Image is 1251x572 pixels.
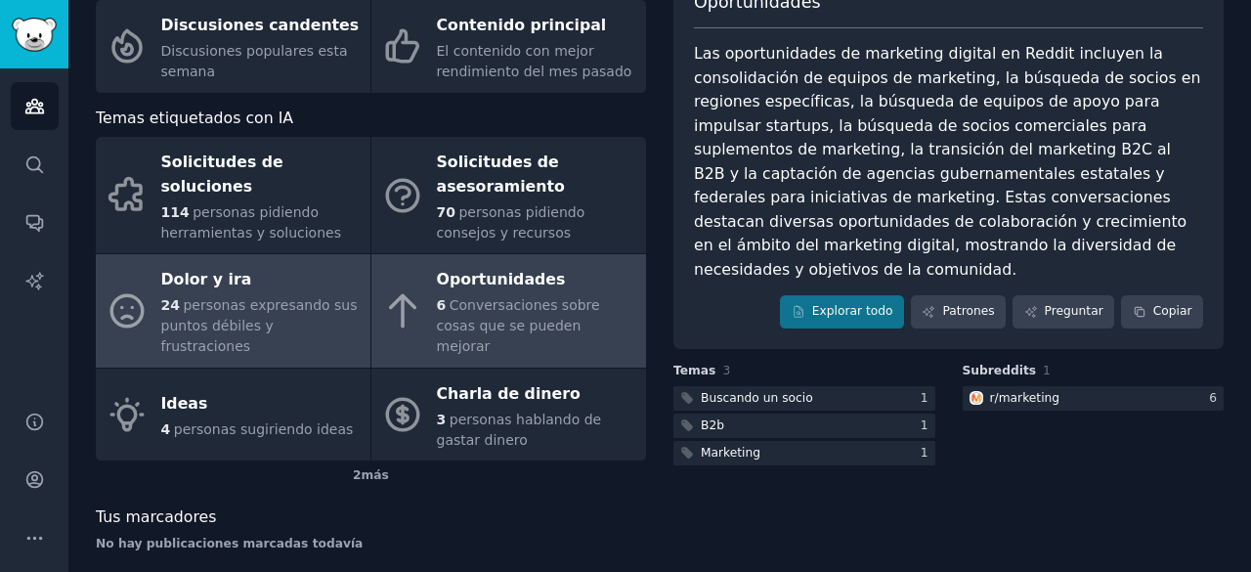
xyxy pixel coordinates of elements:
[96,537,363,550] font: No hay publicaciones marcadas todavía
[437,16,607,34] font: Contenido principal
[437,412,447,427] font: 3
[921,418,928,432] font: 1
[161,270,252,288] font: Dolor y ira
[673,364,715,377] font: Temas
[161,43,348,79] font: Discusiones populares esta semana
[911,295,1006,329] a: Patrones
[1209,391,1217,405] font: 6
[437,153,565,196] font: Solicitudes de asesoramiento
[1153,304,1192,318] font: Copiar
[437,43,632,79] font: El contenido con mejor rendimiento del mes pasado
[701,418,724,432] font: B2b
[437,384,581,403] font: Charla de dinero
[96,254,370,368] a: Dolor y ira24personas expresando sus puntos débiles y frustraciones
[371,137,646,253] a: Solicitudes de asesoramiento70personas pidiendo consejos y recursos
[161,16,360,34] font: Discusiones candentes
[437,204,585,241] font: personas pidiendo consejos y recursos
[701,446,760,460] font: Marketing
[96,109,293,127] font: Temas etiquetados con IA
[1045,304,1103,318] font: Preguntar
[673,414,935,438] a: B2b1
[673,441,935,465] a: Marketing1
[96,137,370,253] a: Solicitudes de soluciones114personas pidiendo herramientas y soluciones
[437,270,566,288] font: Oportunidades
[371,254,646,368] a: Oportunidades6Conversaciones sobre cosas que se pueden mejorar
[701,391,813,405] font: Buscando un socio
[437,297,600,354] font: Conversaciones sobre cosas que se pueden mejorar
[96,369,370,462] a: Ideas4personas sugiriendo ideas
[921,446,928,460] font: 1
[174,421,354,437] font: personas sugiriendo ideas
[1013,295,1114,329] a: Preguntar
[780,295,904,329] a: Explorar todo
[437,412,602,448] font: personas hablando de gastar dinero
[161,297,358,354] font: personas expresando sus puntos débiles y frustraciones
[694,44,1205,279] font: Las oportunidades de marketing digital en Reddit incluyen la consolidación de equipos de marketin...
[963,386,1225,411] a: marketingr/marketing6
[921,391,928,405] font: 1
[161,297,180,313] font: 24
[999,391,1059,405] font: marketing
[970,391,983,405] img: marketing
[1043,364,1051,377] font: 1
[161,204,341,241] font: personas pidiendo herramientas y soluciones
[942,304,994,318] font: Patrones
[161,394,208,413] font: Ideas
[96,507,217,526] font: Tus marcadores
[161,153,283,196] font: Solicitudes de soluciones
[161,421,171,437] font: 4
[722,364,730,377] font: 3
[161,204,190,220] font: 114
[437,204,455,220] font: 70
[371,369,646,462] a: Charla de dinero3personas hablando de gastar dinero
[353,468,362,482] font: 2
[362,468,389,482] font: más
[12,18,57,52] img: Logotipo de GummySearch
[812,304,893,318] font: Explorar todo
[673,386,935,411] a: Buscando un socio1
[1121,295,1203,329] button: Copiar
[963,364,1037,377] font: Subreddits
[437,297,447,313] font: 6
[990,391,999,405] font: r/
